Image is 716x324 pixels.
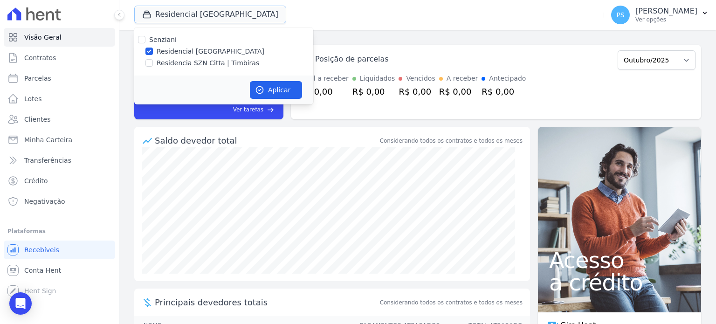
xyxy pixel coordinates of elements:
a: Ver tarefas east [190,105,274,114]
div: Antecipado [489,74,526,83]
span: Conta Hent [24,266,61,275]
a: Clientes [4,110,115,129]
span: Principais devedores totais [155,296,378,309]
div: Plataformas [7,226,111,237]
div: Liquidados [360,74,395,83]
div: Posição de parcelas [315,54,389,65]
div: Saldo devedor total [155,134,378,147]
button: PS [PERSON_NAME] Ver opções [604,2,716,28]
p: [PERSON_NAME] [635,7,697,16]
span: Clientes [24,115,50,124]
div: A receber [447,74,478,83]
label: Residencial [GEOGRAPHIC_DATA] [157,47,264,56]
label: Senziani [149,36,177,43]
a: Contratos [4,48,115,67]
span: Considerando todos os contratos e todos os meses [380,298,523,307]
div: R$ 0,00 [399,85,435,98]
span: Transferências [24,156,71,165]
p: Ver opções [635,16,697,23]
a: Parcelas [4,69,115,88]
a: Recebíveis [4,241,115,259]
span: PS [616,12,624,18]
div: R$ 0,00 [482,85,526,98]
a: Crédito [4,172,115,190]
span: east [267,106,274,113]
span: Negativação [24,197,65,206]
button: Aplicar [250,81,302,99]
div: R$ 0,00 [352,85,395,98]
a: Minha Carteira [4,131,115,149]
span: Ver tarefas [233,105,263,114]
span: Crédito [24,176,48,186]
span: Contratos [24,53,56,62]
a: Visão Geral [4,28,115,47]
button: Residencial [GEOGRAPHIC_DATA] [134,6,286,23]
span: Parcelas [24,74,51,83]
label: Residencia SZN Citta | Timbiras [157,58,259,68]
div: R$ 0,00 [439,85,478,98]
div: R$ 0,00 [300,85,349,98]
div: Considerando todos os contratos e todos os meses [380,137,523,145]
span: Visão Geral [24,33,62,42]
span: Recebíveis [24,245,59,255]
a: Negativação [4,192,115,211]
a: Lotes [4,90,115,108]
div: Total a receber [300,74,349,83]
div: Vencidos [406,74,435,83]
a: Conta Hent [4,261,115,280]
span: Lotes [24,94,42,103]
span: Minha Carteira [24,135,72,145]
div: Open Intercom Messenger [9,292,32,315]
span: Acesso [549,249,690,271]
a: Transferências [4,151,115,170]
span: a crédito [549,271,690,294]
